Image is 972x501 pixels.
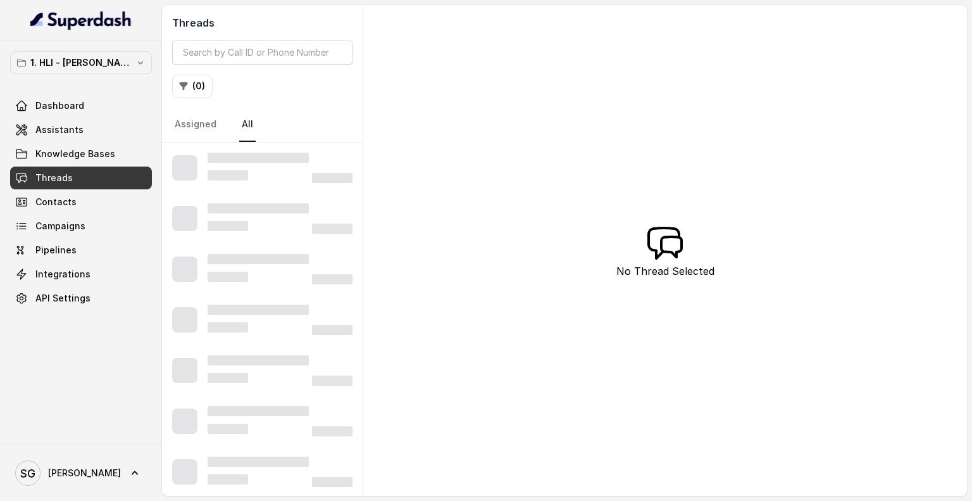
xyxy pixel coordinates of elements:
a: API Settings [10,287,152,310]
span: Campaigns [35,220,85,232]
p: No Thread Selected [616,263,714,279]
p: 1. HLI - [PERSON_NAME] & Team Workspace [30,55,132,70]
span: API Settings [35,292,90,305]
span: Knowledge Bases [35,148,115,160]
h2: Threads [172,15,352,30]
button: 1. HLI - [PERSON_NAME] & Team Workspace [10,51,152,74]
span: Integrations [35,268,90,281]
a: Assigned [172,108,219,142]
button: (0) [172,75,213,98]
a: Assistants [10,118,152,141]
input: Search by Call ID or Phone Number [172,41,352,65]
a: Integrations [10,263,152,286]
span: Pipelines [35,244,77,257]
a: All [239,108,256,142]
a: Knowledge Bases [10,143,152,165]
span: Threads [35,172,73,184]
a: Contacts [10,191,152,213]
span: Assistants [35,124,84,136]
img: light.svg [30,10,132,30]
a: Threads [10,167,152,189]
a: [PERSON_NAME] [10,455,152,491]
a: Pipelines [10,239,152,262]
span: [PERSON_NAME] [48,467,121,479]
span: Dashboard [35,99,84,112]
nav: Tabs [172,108,352,142]
a: Campaigns [10,215,152,238]
text: SG [20,467,35,480]
a: Dashboard [10,94,152,117]
span: Contacts [35,196,77,208]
